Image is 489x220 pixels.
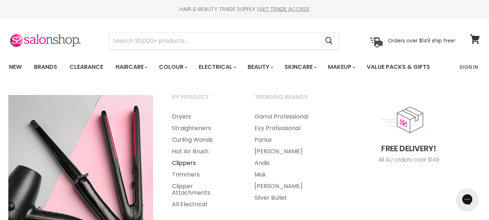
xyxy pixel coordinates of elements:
[453,186,482,213] iframe: Gorgias live chat messenger
[163,123,244,134] a: Straighteners
[4,59,27,75] a: New
[163,91,244,109] a: By Product
[4,57,445,78] ul: Main menu
[245,192,326,204] a: Silver Bullet
[245,146,326,157] a: [PERSON_NAME]
[163,111,244,210] ul: Main menu
[245,91,326,109] a: Trending Brands
[245,134,326,146] a: Parlux
[319,33,338,49] button: Search
[163,134,244,146] a: Curling Wands
[109,32,339,50] form: Product
[245,123,326,134] a: Evy Professional
[163,180,244,199] a: Clipper Attachments
[388,37,455,44] p: Orders over $149 ship free!
[110,59,152,75] a: Haircare
[163,199,244,210] a: All Electrical
[455,59,482,75] a: Sign In
[153,59,192,75] a: Colour
[64,59,109,75] a: Clearance
[361,59,435,75] a: Value Packs & Gifts
[245,111,326,123] a: Gama Professional
[323,59,360,75] a: Makeup
[245,180,326,192] a: [PERSON_NAME]
[245,169,326,180] a: Muk
[163,146,244,157] a: Hot Air Brush
[193,59,241,75] a: Electrical
[109,33,319,49] input: Search
[259,5,309,13] a: GET TRADE ACCESS
[29,59,63,75] a: Brands
[279,59,321,75] a: Skincare
[163,111,244,123] a: Dryers
[163,169,244,180] a: Trimmers
[242,59,278,75] a: Beauty
[163,157,244,169] a: Clippers
[245,157,326,169] a: Andis
[245,111,326,204] ul: Main menu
